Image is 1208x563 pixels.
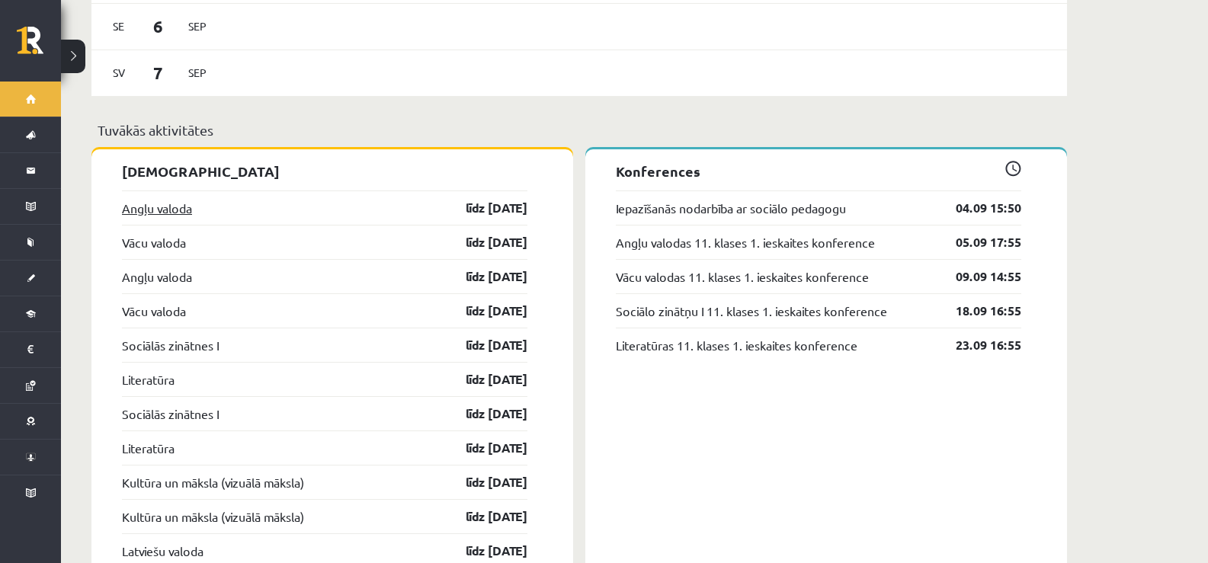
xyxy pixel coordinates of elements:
[616,161,1021,181] p: Konferences
[122,302,186,320] a: Vācu valoda
[439,267,527,286] a: līdz [DATE]
[616,302,887,320] a: Sociālo zinātņu I 11. klases 1. ieskaites konference
[933,233,1021,251] a: 05.09 17:55
[616,336,857,354] a: Literatūras 11. klases 1. ieskaites konference
[933,199,1021,217] a: 04.09 15:50
[181,61,213,85] span: Sep
[439,233,527,251] a: līdz [DATE]
[439,542,527,560] a: līdz [DATE]
[439,507,527,526] a: līdz [DATE]
[122,233,186,251] a: Vācu valoda
[17,27,61,65] a: Rīgas 1. Tālmācības vidusskola
[439,473,527,491] a: līdz [DATE]
[122,473,304,491] a: Kultūra un māksla (vizuālā māksla)
[616,267,869,286] a: Vācu valodas 11. klases 1. ieskaites konference
[933,336,1021,354] a: 23.09 16:55
[122,161,527,181] p: [DEMOGRAPHIC_DATA]
[439,199,527,217] a: līdz [DATE]
[616,199,846,217] a: Iepazīšanās nodarbība ar sociālo pedagogu
[439,405,527,423] a: līdz [DATE]
[122,336,219,354] a: Sociālās zinātnes I
[933,302,1021,320] a: 18.09 16:55
[135,60,182,85] span: 7
[103,14,135,38] span: Se
[439,370,527,389] a: līdz [DATE]
[439,439,527,457] a: līdz [DATE]
[122,507,304,526] a: Kultūra un māksla (vizuālā māksla)
[439,302,527,320] a: līdz [DATE]
[122,199,192,217] a: Angļu valoda
[122,370,175,389] a: Literatūra
[439,336,527,354] a: līdz [DATE]
[103,61,135,85] span: Sv
[616,233,875,251] a: Angļu valodas 11. klases 1. ieskaites konference
[98,120,1061,140] p: Tuvākās aktivitātes
[122,542,203,560] a: Latviešu valoda
[135,14,182,39] span: 6
[181,14,213,38] span: Sep
[933,267,1021,286] a: 09.09 14:55
[122,267,192,286] a: Angļu valoda
[122,439,175,457] a: Literatūra
[122,405,219,423] a: Sociālās zinātnes I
